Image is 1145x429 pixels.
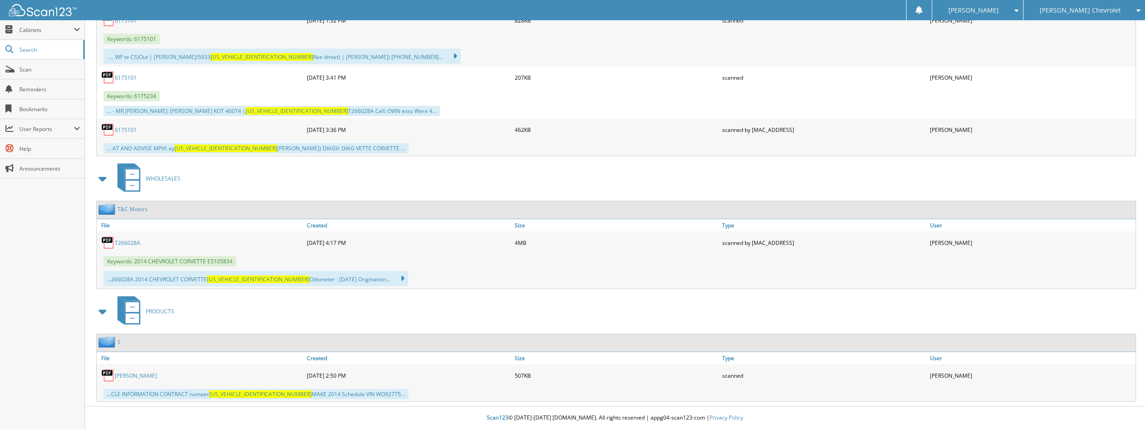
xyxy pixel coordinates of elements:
[928,366,1136,384] div: [PERSON_NAME]
[305,366,512,384] div: [DATE] 2:50 PM
[101,236,115,249] img: PDF.png
[709,414,743,421] a: Privacy Policy
[512,352,720,364] a: Size
[928,121,1136,139] div: [PERSON_NAME]
[19,46,79,54] span: Search
[305,121,512,139] div: [DATE] 3:36 PM
[103,91,160,101] span: Keywords: 6175234
[19,125,74,133] span: User Reports
[103,106,440,116] div: ... - MR [PERSON_NAME]: [PERSON_NAME] KOT 46074 | T266028A Cell: OWN exss Were 4...
[928,68,1136,86] div: [PERSON_NAME]
[512,68,720,86] div: 207KB
[97,352,305,364] a: File
[211,53,313,61] span: [US_VEHICLE_IDENTIFICATION_NUMBER]
[9,4,76,16] img: scan123-logo-white.svg
[146,307,174,315] span: PRODUCTS
[115,74,137,81] a: 6175101
[512,121,720,139] div: 462KB
[720,11,928,29] div: scanned
[512,366,720,384] div: 507KB
[115,17,137,24] a: 6175101
[101,123,115,136] img: PDF.png
[101,14,115,27] img: PDF.png
[103,271,408,286] div: ...266028A 2014 CHEVROLET CORVETTE Odometer : [DATE] Origination...
[512,219,720,231] a: Size
[97,219,305,231] a: File
[101,369,115,382] img: PDF.png
[112,294,174,329] a: PRODUCTS
[209,390,312,398] span: [US_VEHICLE_IDENTIFICATION_NUMBER]
[305,68,512,86] div: [DATE] 3:41 PM
[19,145,80,153] span: Help
[112,161,180,196] a: WHOLESALES
[103,34,160,44] span: Keywords: 6175101
[1100,386,1145,429] iframe: Chat Widget
[305,219,512,231] a: Created
[117,205,148,213] a: T&C Motors
[720,366,928,384] div: scanned
[85,407,1145,429] div: © [DATE]-[DATE] [DOMAIN_NAME]. All rights reserved | appg04-scan123-com |
[19,26,74,34] span: Cabinets
[99,336,117,348] img: folder2.png
[115,239,140,247] a: T266028A
[19,86,80,93] span: Reminders
[103,389,409,399] div: ...CLE INFORMATION CONTRACT numaer MAKE 2014 Schedule VIN WO92775...
[115,372,157,379] a: [PERSON_NAME]
[101,71,115,84] img: PDF.png
[19,165,80,172] span: Announcements
[928,11,1136,29] div: [PERSON_NAME]
[720,68,928,86] div: scanned
[99,203,117,215] img: folder2.png
[117,338,121,346] a: S
[720,234,928,252] div: scanned by [MAC_ADDRESS]
[720,352,928,364] a: Type
[19,105,80,113] span: Bookmarks
[512,234,720,252] div: 4MB
[115,126,137,134] a: 6175101
[928,234,1136,252] div: [PERSON_NAME]
[305,11,512,29] div: [DATE] 1:32 PM
[175,145,277,152] span: [US_VEHICLE_IDENTIFICATION_NUMBER]
[928,352,1136,364] a: User
[512,11,720,29] div: 828KB
[305,234,512,252] div: [DATE] 4:17 PM
[948,8,999,13] span: [PERSON_NAME]
[487,414,508,421] span: Scan123
[103,143,409,154] div: ... AT AND ADVISE MPVI: ey [PERSON_NAME]) DIAGV: DIAG VETTE CORVETTE ...
[103,49,461,64] div: ..... WF te CS)Out | [PERSON_NAME]/5933 Ree dmiet) | [PERSON_NAME]) [PHONE_NUMBER]...
[207,275,310,283] span: [US_VEHICLE_IDENTIFICATION_NUMBER]
[246,107,348,115] span: [US_VEHICLE_IDENTIFICATION_NUMBER]
[720,219,928,231] a: Type
[103,256,236,266] span: Keywords: 2014 CHEVROLET CORVETTE E5105834
[1040,8,1121,13] span: [PERSON_NAME] Chevrolet
[720,121,928,139] div: scanned by [MAC_ADDRESS]
[305,352,512,364] a: Created
[928,219,1136,231] a: User
[146,175,180,182] span: WHOLESALES
[19,66,80,73] span: Scan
